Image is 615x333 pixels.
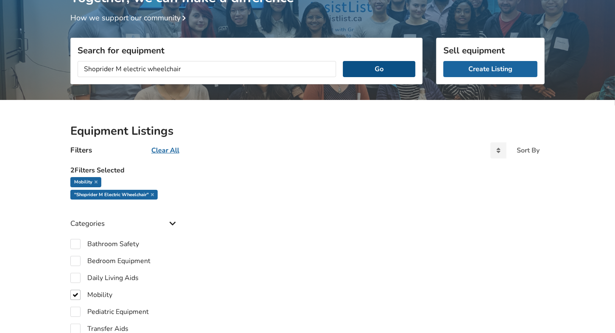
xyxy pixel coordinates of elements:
h3: Search for equipment [78,45,415,56]
div: "Shoprider M electric wheelchair" [70,190,158,200]
a: Create Listing [443,61,537,77]
label: Bathroom Safety [70,239,139,249]
u: Clear All [151,146,179,155]
a: How we support our community [70,13,189,23]
button: Go [343,61,415,77]
h4: Filters [70,145,92,155]
label: Mobility [70,290,112,300]
input: I am looking for... [78,61,336,77]
div: Mobility [70,177,101,187]
h3: Sell equipment [443,45,537,56]
h5: 2 Filters Selected [70,162,179,177]
div: Categories [70,202,179,232]
label: Daily Living Aids [70,273,139,283]
div: Sort By [517,147,540,154]
label: Bedroom Equipment [70,256,150,266]
h2: Equipment Listings [70,124,545,139]
label: Pediatric Equipment [70,307,149,317]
